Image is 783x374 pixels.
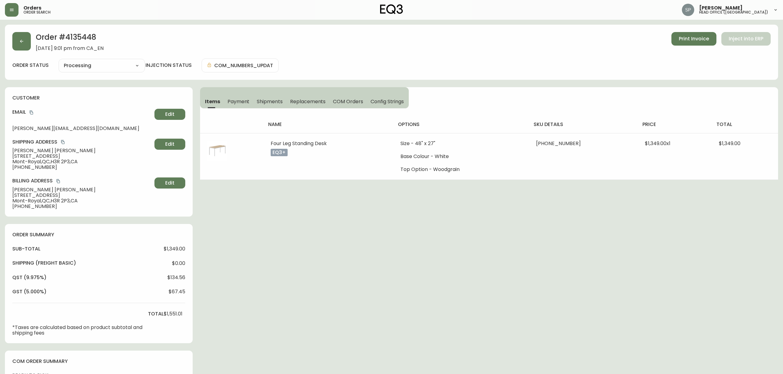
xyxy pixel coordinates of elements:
button: Edit [154,139,185,150]
span: Edit [165,141,174,148]
h4: com order summary [12,358,185,365]
span: $1,349.00 [719,140,740,147]
span: [PHONE_NUMBER] [12,165,152,170]
h4: order summary [12,231,185,238]
span: [DATE] 9:01 pm from CA_EN [36,46,104,51]
label: order status [12,62,49,69]
h4: name [268,121,388,128]
h4: Billing Address [12,177,152,184]
button: Edit [154,109,185,120]
img: 0cb179e7bf3690758a1aaa5f0aafa0b4 [682,4,694,16]
h4: sku details [534,121,633,128]
button: copy [28,109,35,116]
span: [PHONE_NUMBER] [536,140,581,147]
h4: Shipping Address [12,139,152,145]
li: Size - 48" x 27" [400,141,521,146]
span: Mont-Royal , QC , H3R 2P3 , CA [12,198,152,204]
span: Orders [23,6,41,10]
h2: Order # 4135448 [36,32,104,46]
span: Print Invoice [679,35,709,42]
span: [PERSON_NAME] [PERSON_NAME] [12,187,152,193]
h4: gst (5.000%) [12,288,47,295]
span: $67.45 [169,289,185,295]
span: [PHONE_NUMBER] [12,204,152,209]
span: [STREET_ADDRESS] [12,193,152,198]
img: 34d5b262-2a3f-4a52-b568-d6fb2c61d339Optional[Branch-Standing-Desk-Oak.jpg].jpg [207,141,227,161]
span: Edit [165,111,174,118]
li: Base Colour - White [400,154,521,159]
span: $0.00 [172,261,185,266]
span: Payment [228,98,250,105]
h4: options [398,121,523,128]
span: Replacements [290,98,326,105]
h4: injection status [146,62,192,69]
h4: Email [12,109,152,116]
h4: qst (9.975%) [12,274,47,281]
span: $1,349.00 x 1 [645,140,670,147]
span: Config Strings [371,98,404,105]
span: $134.56 [167,275,185,280]
button: copy [55,178,61,184]
h4: price [642,121,707,128]
button: Print Invoice [671,32,716,46]
span: $1,349.00 [164,246,185,252]
h5: head office ([GEOGRAPHIC_DATA]) [699,10,768,14]
h4: Shipping ( Freight Basic ) [12,260,76,266]
h4: customer [12,95,185,101]
span: [PERSON_NAME][EMAIL_ADDRESS][DOMAIN_NAME] [12,126,152,131]
span: Mont-Royal , QC , H3R 2P3 , CA [12,159,152,165]
span: [PERSON_NAME] [699,6,743,10]
span: Items [205,98,220,105]
h4: total [148,311,164,317]
h4: total [716,121,773,128]
span: COM Orders [333,98,363,105]
h4: sub-total [12,246,40,252]
button: Edit [154,177,185,189]
span: [PERSON_NAME] [PERSON_NAME] [12,148,152,153]
img: logo [380,4,403,14]
button: copy [60,139,66,145]
h5: order search [23,10,51,14]
span: [STREET_ADDRESS] [12,153,152,159]
p: eq3+ [271,149,288,156]
li: Top Option - Woodgrain [400,167,521,172]
span: $1,551.01 [164,311,182,317]
span: Four Leg Standing Desk [271,140,327,147]
p: *Taxes are calculated based on product subtotal and shipping fees [12,325,164,336]
span: Edit [165,180,174,186]
span: Shipments [257,98,283,105]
